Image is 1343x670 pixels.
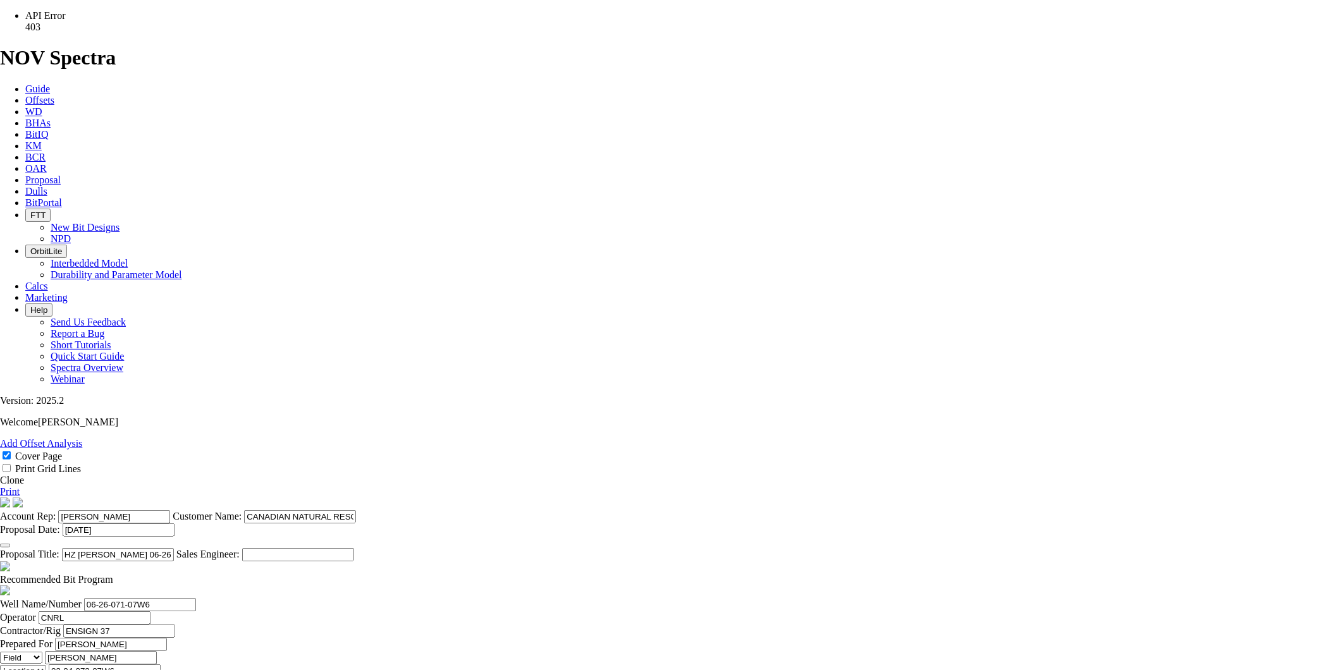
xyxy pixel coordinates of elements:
button: Help [25,303,52,317]
span: OrbitLite [30,247,62,256]
a: Guide [25,83,50,94]
a: Report a Bug [51,328,104,339]
a: Offsets [25,95,54,106]
a: Durability and Parameter Model [51,269,182,280]
button: FTT [25,209,51,222]
a: Webinar [51,374,85,384]
a: BitPortal [25,197,62,208]
button: OrbitLite [25,245,67,258]
a: NPD [51,233,71,244]
a: BCR [25,152,46,162]
a: Calcs [25,281,48,291]
label: Cover Page [15,451,62,461]
span: API Error 403 [25,10,66,32]
a: WD [25,106,42,117]
span: FTT [30,210,46,220]
a: Interbedded Model [51,258,128,269]
a: Quick Start Guide [51,351,124,362]
a: BHAs [25,118,51,128]
a: Proposal [25,174,61,185]
label: Sales Engineer: [176,549,240,559]
a: Send Us Feedback [51,317,126,327]
a: KM [25,140,42,151]
label: Customer Name: [173,511,242,521]
a: Marketing [25,292,68,303]
a: OAR [25,163,47,174]
label: Print Grid Lines [15,463,81,474]
a: Dulls [25,186,47,197]
a: Short Tutorials [51,339,111,350]
a: BitIQ [25,129,48,140]
a: New Bit Designs [51,222,120,233]
span: [PERSON_NAME] [38,417,118,427]
img: cover-graphic.e5199e77.png [13,497,23,508]
span: Help [30,305,47,315]
a: Spectra Overview [51,362,123,373]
